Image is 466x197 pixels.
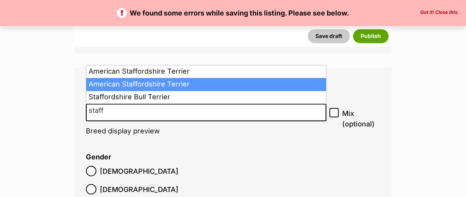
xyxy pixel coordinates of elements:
label: Gender [86,153,111,161]
button: Save draft [308,29,350,43]
p: We found some errors while saving this listing. Please see below. [8,8,458,18]
li: Staffordshire Bull Terrier [86,91,326,104]
li: American Staffordshire Terrier [86,78,326,91]
span: [DEMOGRAPHIC_DATA] [100,166,178,176]
li: American Staffordshire Terrier [86,65,326,78]
span: Mix (optional) [342,108,380,129]
button: Publish [353,29,389,43]
span: [DEMOGRAPHIC_DATA] [100,184,178,194]
li: Breed display preview [86,94,326,143]
button: Close the banner [418,10,461,16]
